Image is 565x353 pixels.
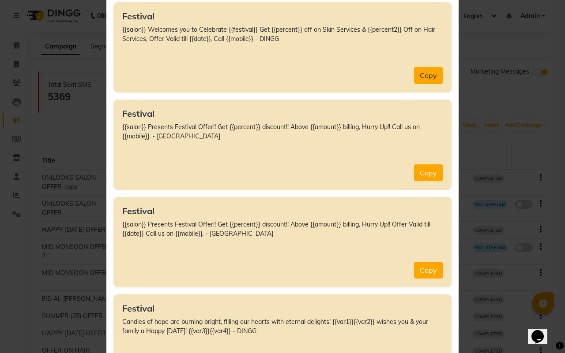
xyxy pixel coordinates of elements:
p: {{salon}} Welcomes you to Celebrate {{festival}} Get {{percent}} off on Skin Services & {{percent... [122,25,443,44]
p: {{salon}} Presents Festival Offer!! Get {{percent}} discount!! Above {{amount}} billing, Hurry Up... [122,220,443,238]
p: Candles of hope are burning bright, filling our hearts with eternal delights! {{var1}}{{var2}} wi... [122,317,443,336]
h5: Festival [122,303,443,314]
h5: Festival [122,108,443,119]
h5: Festival [122,206,443,216]
button: Copy [414,164,443,181]
p: {{salon}} Presents Festival Offer!! Get {{percent}} discount!! Above {{amount}} billing, Hurry Up... [122,123,443,141]
h5: Festival [122,11,443,22]
button: Copy [414,262,443,279]
iframe: chat widget [528,318,556,344]
button: Copy [414,67,443,84]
